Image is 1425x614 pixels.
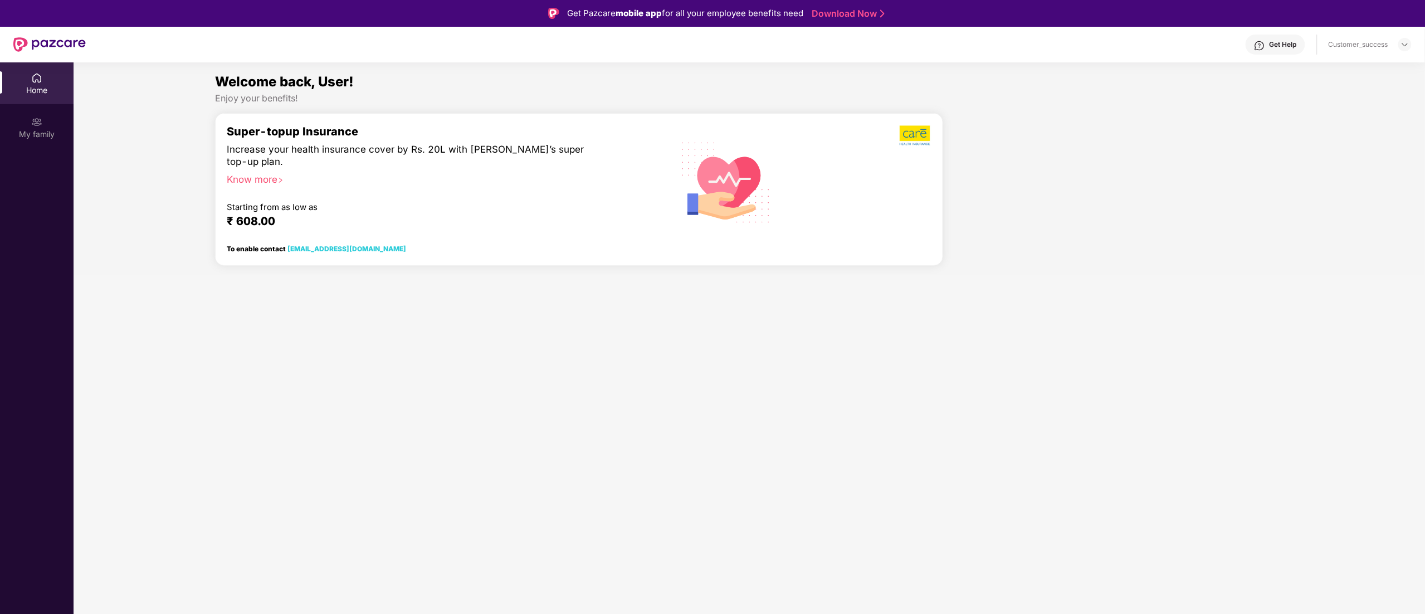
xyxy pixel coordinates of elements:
a: [EMAIL_ADDRESS][DOMAIN_NAME] [287,245,406,253]
div: Get Pazcare for all your employee benefits need [567,7,803,20]
div: ₹ 608.00 [227,215,627,228]
img: New Pazcare Logo [13,37,86,52]
div: Super-topup Insurance [227,125,638,138]
img: b5dec4f62d2307b9de63beb79f102df3.png [900,125,931,146]
span: right [277,177,284,183]
div: Customer_success [1329,40,1388,49]
strong: mobile app [616,8,662,18]
img: svg+xml;base64,PHN2ZyB4bWxucz0iaHR0cDovL3d3dy53My5vcmcvMjAwMC9zdmciIHhtbG5zOnhsaW5rPSJodHRwOi8vd3... [673,128,779,236]
div: Enjoy your benefits! [215,92,1283,104]
div: Increase your health insurance cover by Rs. 20L with [PERSON_NAME]’s super top-up plan. [227,143,590,168]
img: Logo [548,8,559,19]
div: Get Help [1270,40,1297,49]
span: Welcome back, User! [215,74,354,90]
img: svg+xml;base64,PHN2ZyBpZD0iSG9tZSIgeG1sbnM9Imh0dHA6Ly93d3cudzMub3JnLzIwMDAvc3ZnIiB3aWR0aD0iMjAiIG... [31,72,42,84]
a: Download Now [812,8,881,20]
div: To enable contact [227,245,406,252]
div: Know more [227,173,631,181]
img: svg+xml;base64,PHN2ZyBpZD0iSGVscC0zMngzMiIgeG1sbnM9Imh0dHA6Ly93d3cudzMub3JnLzIwMDAvc3ZnIiB3aWR0aD... [1254,40,1265,51]
div: Starting from as low as [227,202,591,210]
img: svg+xml;base64,PHN2ZyBpZD0iRHJvcGRvd24tMzJ4MzIiIHhtbG5zPSJodHRwOi8vd3d3LnczLm9yZy8yMDAwL3N2ZyIgd2... [1400,40,1409,49]
img: svg+xml;base64,PHN2ZyB3aWR0aD0iMjAiIGhlaWdodD0iMjAiIHZpZXdCb3g9IjAgMCAyMCAyMCIgZmlsbD0ibm9uZSIgeG... [31,116,42,128]
img: Stroke [880,8,885,20]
